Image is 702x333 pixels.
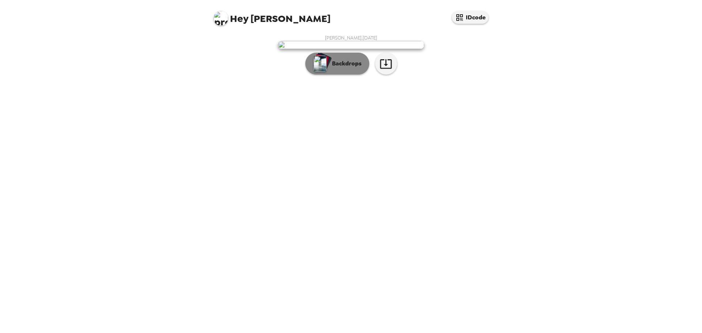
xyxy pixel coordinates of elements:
p: Backdrops [328,59,362,68]
button: IDcode [452,11,488,24]
img: profile pic [214,11,228,26]
span: Hey [230,12,248,25]
span: [PERSON_NAME] [214,7,331,24]
img: user [278,41,424,49]
button: Backdrops [305,53,369,75]
span: [PERSON_NAME] , [DATE] [325,35,377,41]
